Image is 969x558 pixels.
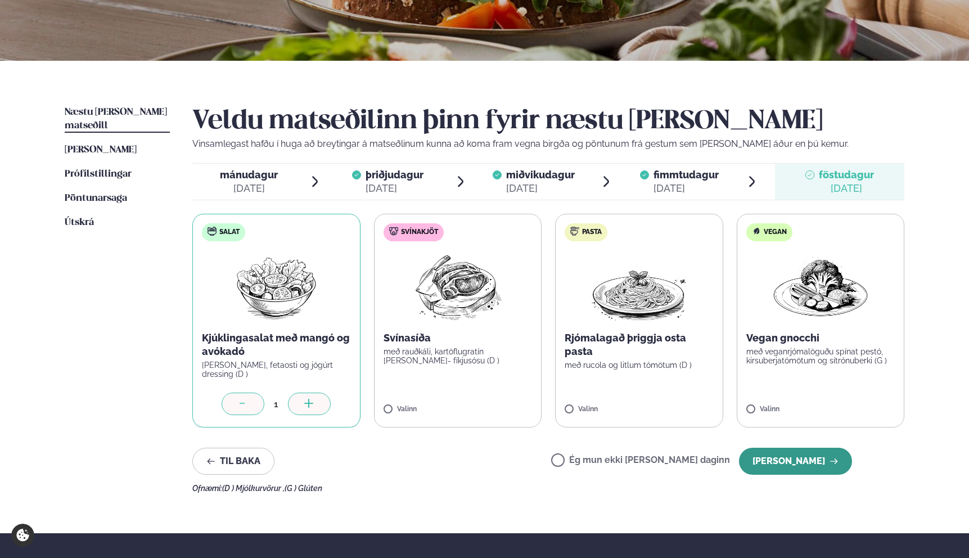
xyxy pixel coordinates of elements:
[220,169,278,181] span: mánudagur
[227,250,326,322] img: Salad.png
[285,484,322,493] span: (G ) Glúten
[819,169,874,181] span: föstudagur
[219,228,240,237] span: Salat
[746,347,895,365] p: með veganrjómalöguðu spínat pestó, kirsuberjatómötum og sítrónuberki (G )
[401,228,438,237] span: Svínakjöt
[11,524,34,547] a: Cookie settings
[771,250,870,322] img: Vegan.png
[192,484,904,493] div: Ofnæmi:
[220,182,278,195] div: [DATE]
[192,137,904,151] p: Vinsamlegast hafðu í huga að breytingar á matseðlinum kunna að koma fram vegna birgða og pöntunum...
[764,228,787,237] span: Vegan
[65,193,127,203] span: Pöntunarsaga
[408,250,507,322] img: Pork-Meat.png
[65,143,137,157] a: [PERSON_NAME]
[653,169,719,181] span: fimmtudagur
[565,331,714,358] p: Rjómalagað þriggja osta pasta
[202,331,351,358] p: Kjúklingasalat með mangó og avókadó
[65,169,132,179] span: Prófílstillingar
[192,448,274,475] button: Til baka
[589,250,688,322] img: Spagetti.png
[389,227,398,236] img: pork.svg
[384,331,533,345] p: Svínasíða
[506,169,575,181] span: miðvikudagur
[65,168,132,181] a: Prófílstillingar
[222,484,285,493] span: (D ) Mjólkurvörur ,
[570,227,579,236] img: pasta.svg
[65,145,137,155] span: [PERSON_NAME]
[65,192,127,205] a: Pöntunarsaga
[208,227,217,236] img: salad.svg
[366,169,423,181] span: þriðjudagur
[65,218,94,227] span: Útskrá
[565,361,714,370] p: með rucola og litlum tómötum (D )
[746,331,895,345] p: Vegan gnocchi
[264,398,288,411] div: 1
[202,361,351,379] p: [PERSON_NAME], fetaosti og jógúrt dressing (D )
[65,107,167,130] span: Næstu [PERSON_NAME] matseðill
[506,182,575,195] div: [DATE]
[819,182,874,195] div: [DATE]
[65,216,94,229] a: Útskrá
[739,448,852,475] button: [PERSON_NAME]
[384,347,533,365] p: með rauðkáli, kartöflugratín [PERSON_NAME]- fíkjusósu (D )
[582,228,602,237] span: Pasta
[192,106,904,137] h2: Veldu matseðilinn þinn fyrir næstu [PERSON_NAME]
[752,227,761,236] img: Vegan.svg
[366,182,423,195] div: [DATE]
[653,182,719,195] div: [DATE]
[65,106,170,133] a: Næstu [PERSON_NAME] matseðill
